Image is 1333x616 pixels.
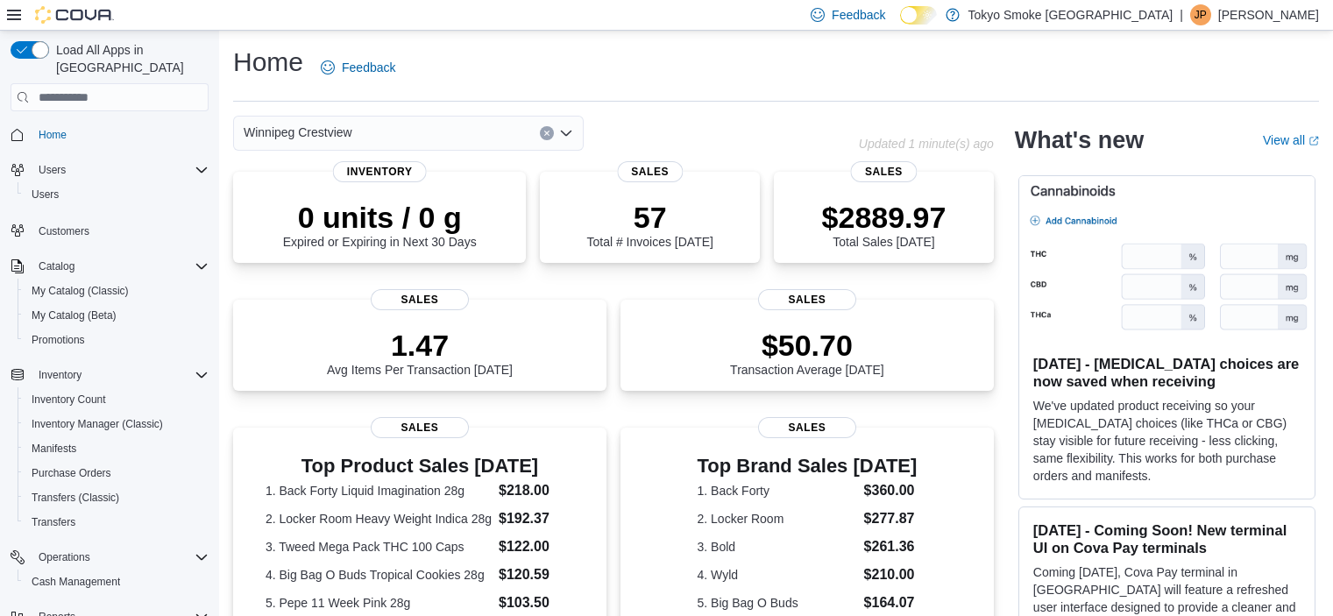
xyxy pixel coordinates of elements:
[25,389,209,410] span: Inventory Count
[586,200,713,235] p: 57
[617,161,683,182] span: Sales
[4,122,216,147] button: Home
[25,280,209,301] span: My Catalog (Classic)
[698,482,857,499] dt: 1. Back Forty
[32,188,59,202] span: Users
[900,6,937,25] input: Dark Mode
[39,163,66,177] span: Users
[499,480,574,501] dd: $218.00
[730,328,884,363] p: $50.70
[18,182,216,207] button: Users
[864,480,918,501] dd: $360.00
[1218,4,1319,25] p: [PERSON_NAME]
[4,158,216,182] button: Users
[32,466,111,480] span: Purchase Orders
[25,512,209,533] span: Transfers
[342,59,395,76] span: Feedback
[32,124,209,145] span: Home
[25,438,83,459] a: Manifests
[25,305,124,326] a: My Catalog (Beta)
[822,200,947,249] div: Total Sales [DATE]
[698,510,857,527] dt: 2. Locker Room
[499,564,574,585] dd: $120.59
[371,289,469,310] span: Sales
[1033,397,1301,485] p: We've updated product receiving so your [MEDICAL_DATA] choices (like THCa or CBG) stay visible fo...
[32,124,74,145] a: Home
[4,363,216,387] button: Inventory
[32,515,75,529] span: Transfers
[499,508,574,529] dd: $192.37
[25,571,209,592] span: Cash Management
[18,570,216,594] button: Cash Management
[25,463,209,484] span: Purchase Orders
[39,368,82,382] span: Inventory
[25,414,209,435] span: Inventory Manager (Classic)
[18,436,216,461] button: Manifests
[18,387,216,412] button: Inventory Count
[35,6,114,24] img: Cova
[32,547,209,568] span: Operations
[327,328,513,377] div: Avg Items Per Transaction [DATE]
[32,547,97,568] button: Operations
[1180,4,1183,25] p: |
[18,510,216,535] button: Transfers
[4,217,216,243] button: Customers
[18,412,216,436] button: Inventory Manager (Classic)
[32,575,120,589] span: Cash Management
[698,594,857,612] dt: 5. Big Bag O Buds
[39,259,74,273] span: Catalog
[18,303,216,328] button: My Catalog (Beta)
[25,329,92,350] a: Promotions
[25,463,118,484] a: Purchase Orders
[559,126,573,140] button: Open list of options
[859,137,994,151] p: Updated 1 minute(s) ago
[32,159,209,181] span: Users
[25,487,209,508] span: Transfers (Classic)
[32,365,89,386] button: Inventory
[32,308,117,322] span: My Catalog (Beta)
[244,122,352,143] span: Winnipeg Crestview
[32,256,209,277] span: Catalog
[822,200,947,235] p: $2889.97
[4,254,216,279] button: Catalog
[266,594,492,612] dt: 5. Pepe 11 Week Pink 28g
[25,438,209,459] span: Manifests
[25,389,113,410] a: Inventory Count
[371,417,469,438] span: Sales
[25,414,170,435] a: Inventory Manager (Classic)
[18,328,216,352] button: Promotions
[327,328,513,363] p: 1.47
[25,487,126,508] a: Transfers (Classic)
[32,284,129,298] span: My Catalog (Classic)
[25,305,209,326] span: My Catalog (Beta)
[266,510,492,527] dt: 2. Locker Room Heavy Weight Indica 28g
[698,566,857,584] dt: 4. Wyld
[499,536,574,557] dd: $122.00
[540,126,554,140] button: Clear input
[233,45,303,80] h1: Home
[32,365,209,386] span: Inventory
[32,491,119,505] span: Transfers (Classic)
[266,538,492,556] dt: 3. Tweed Mega Pack THC 100 Caps
[698,538,857,556] dt: 3. Bold
[32,159,73,181] button: Users
[25,184,209,205] span: Users
[1033,521,1301,556] h3: [DATE] - Coming Soon! New terminal UI on Cova Pay terminals
[1190,4,1211,25] div: Jonathan Penheiro
[25,184,66,205] a: Users
[32,393,106,407] span: Inventory Count
[283,200,477,235] p: 0 units / 0 g
[864,564,918,585] dd: $210.00
[32,256,82,277] button: Catalog
[1015,126,1144,154] h2: What's new
[968,4,1173,25] p: Tokyo Smoke [GEOGRAPHIC_DATA]
[32,219,209,241] span: Customers
[499,592,574,613] dd: $103.50
[39,128,67,142] span: Home
[39,550,90,564] span: Operations
[758,289,856,310] span: Sales
[730,328,884,377] div: Transaction Average [DATE]
[266,566,492,584] dt: 4. Big Bag O Buds Tropical Cookies 28g
[32,333,85,347] span: Promotions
